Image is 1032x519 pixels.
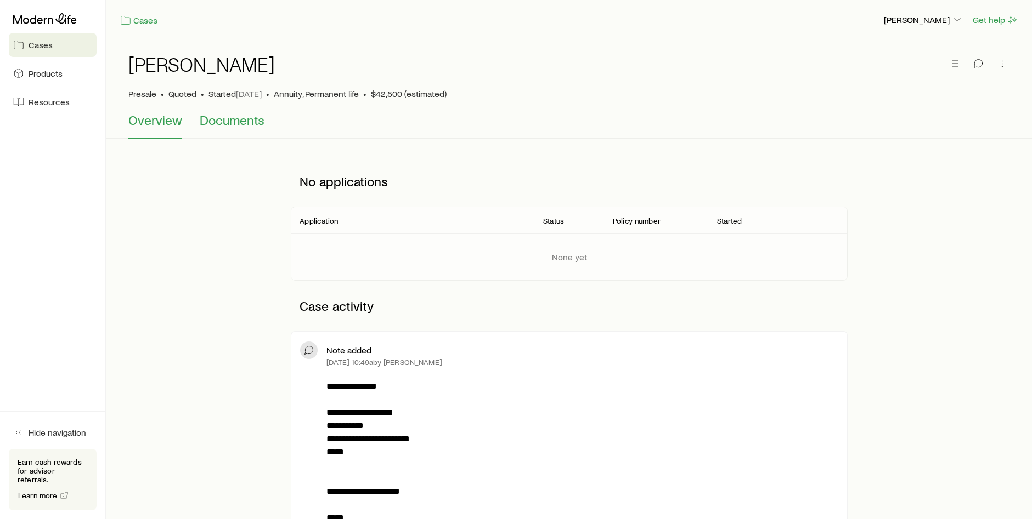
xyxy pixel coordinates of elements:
[18,492,58,499] span: Learn more
[236,88,262,99] span: [DATE]
[168,88,196,99] span: Quoted
[291,165,847,198] p: No applications
[128,88,156,99] p: Presale
[363,88,366,99] span: •
[29,68,63,79] span: Products
[326,358,442,367] p: [DATE] 10:49a by [PERSON_NAME]
[120,14,158,27] a: Cases
[29,427,86,438] span: Hide navigation
[613,216,661,225] p: Policy number
[266,88,269,99] span: •
[9,449,97,510] div: Earn cash rewards for advisor referrals.Learn more
[884,14,963,25] p: [PERSON_NAME]
[9,33,97,57] a: Cases
[543,216,564,225] p: Status
[291,289,847,322] p: Case activity
[200,112,264,128] span: Documents
[128,112,1010,139] div: Case details tabs
[552,252,587,263] p: None yet
[717,216,742,225] p: Started
[883,14,963,27] button: [PERSON_NAME]
[326,345,371,356] p: Note added
[9,61,97,85] a: Products
[9,90,97,114] a: Resources
[9,420,97,444] button: Hide navigation
[371,88,447,99] span: $42,500 (estimated)
[29,39,53,50] span: Cases
[18,458,88,484] p: Earn cash rewards for advisor referrals.
[201,88,204,99] span: •
[300,216,338,225] p: Application
[128,53,275,75] h1: [PERSON_NAME]
[128,112,182,128] span: Overview
[161,88,164,99] span: •
[274,88,359,99] span: Annuity, Permanent life
[29,96,70,107] span: Resources
[208,88,262,99] p: Started
[972,14,1019,26] button: Get help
